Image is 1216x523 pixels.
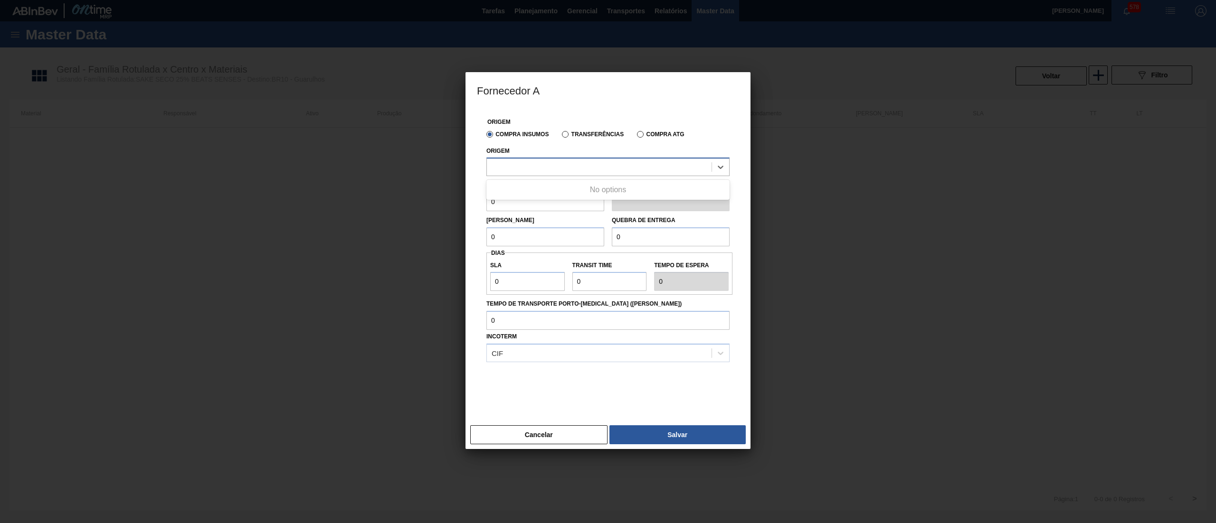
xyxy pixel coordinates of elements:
[486,131,549,138] label: Compra Insumos
[654,259,729,272] label: Tempo de espera
[486,333,517,340] label: Incoterm
[486,148,510,154] label: Origem
[487,119,511,125] label: Origem
[470,425,608,444] button: Cancelar
[637,131,684,138] label: Compra ATG
[491,250,505,256] span: Dias
[486,182,730,198] div: No options
[572,259,647,272] label: Transit Time
[609,425,746,444] button: Salvar
[612,178,730,192] label: Unidade de arredondamento
[490,259,565,272] label: SLA
[486,297,730,311] label: Tempo de Transporte Porto-[MEDICAL_DATA] ([PERSON_NAME])
[562,131,624,138] label: Transferências
[465,72,750,108] h3: Fornecedor A
[612,217,675,224] label: Quebra de entrega
[486,217,534,224] label: [PERSON_NAME]
[492,349,503,357] div: CIF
